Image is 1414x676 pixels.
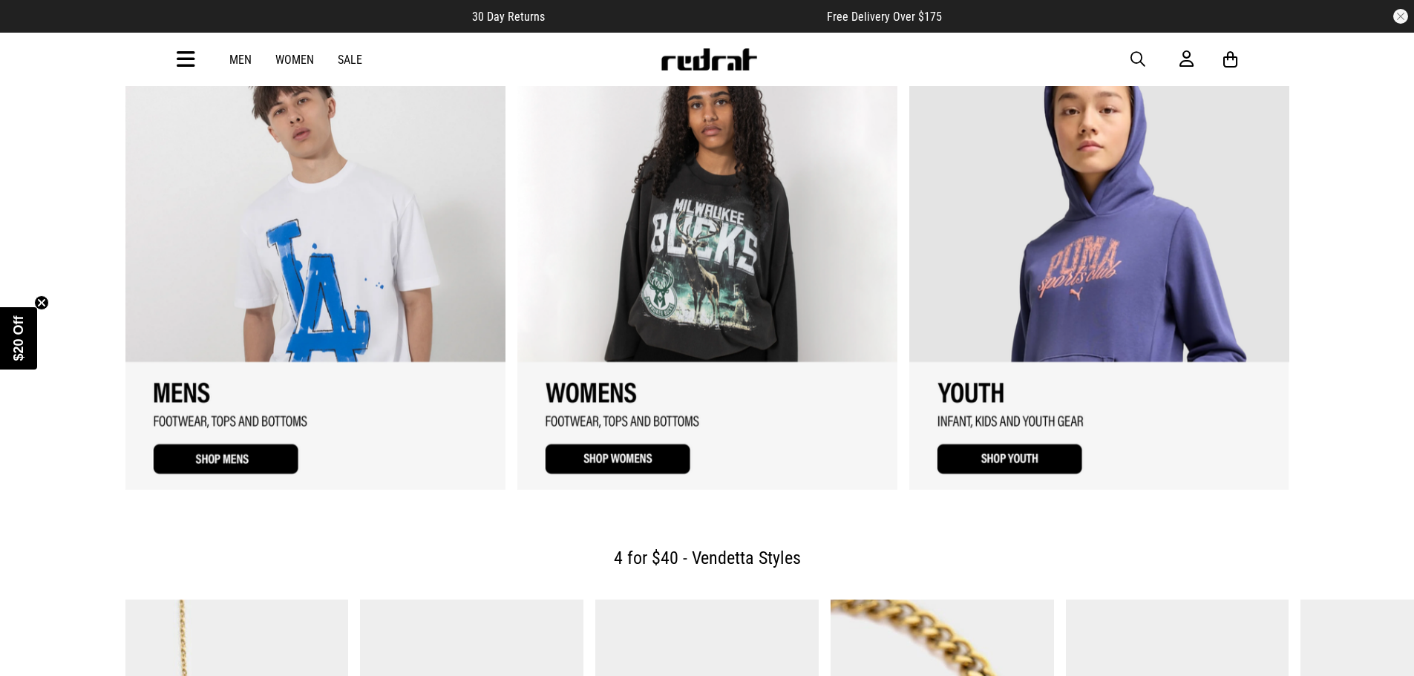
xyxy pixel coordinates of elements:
button: Close teaser [34,295,49,310]
div: 1 / 3 [125,44,505,489]
div: 2 / 3 [517,44,897,489]
img: Redrat logo [660,48,758,70]
a: Women [275,53,314,67]
a: Men [229,53,252,67]
div: 3 / 3 [909,44,1289,489]
h2: 4 for $40 - Vendetta Styles [137,543,1277,573]
button: Open LiveChat chat widget [12,6,56,50]
span: Free Delivery Over $175 [827,10,942,24]
span: $20 Off [11,315,26,361]
iframe: Customer reviews powered by Trustpilot [575,9,797,24]
a: Sale [338,53,362,67]
span: 30 Day Returns [472,10,545,24]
